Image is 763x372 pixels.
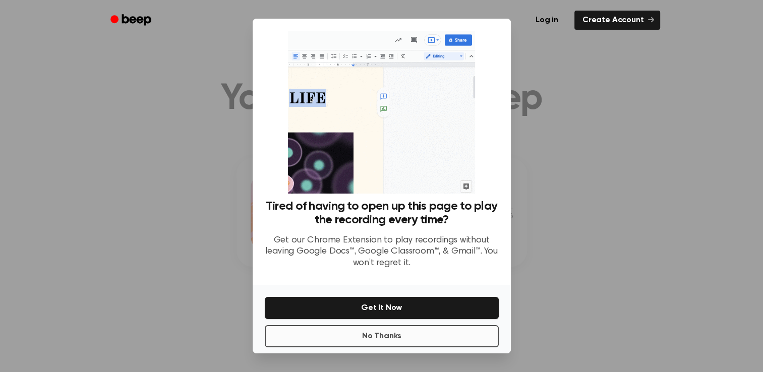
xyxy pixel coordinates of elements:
[265,200,499,227] h3: Tired of having to open up this page to play the recording every time?
[265,235,499,269] p: Get our Chrome Extension to play recordings without leaving Google Docs™, Google Classroom™, & Gm...
[574,11,660,30] a: Create Account
[288,31,475,194] img: Beep extension in action
[103,11,160,30] a: Beep
[265,297,499,319] button: Get It Now
[525,9,568,32] a: Log in
[265,325,499,347] button: No Thanks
